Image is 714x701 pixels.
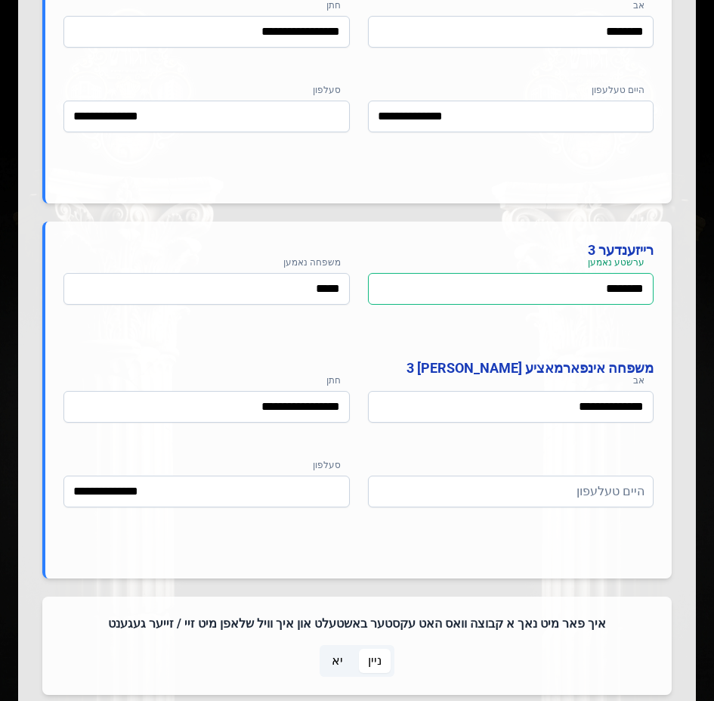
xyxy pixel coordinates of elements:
[63,358,654,379] h4: משפחה אינפארמאציע [PERSON_NAME] 3
[63,240,654,261] h4: רייזענדער 3
[356,645,394,677] p-togglebutton: ניין
[332,652,343,670] span: יא
[320,645,356,677] p-togglebutton: יא
[60,615,654,633] h4: איך פאר מיט נאך א קבוצה וואס האט עקסטער באשטעלט און איך וויל שלאפן מיט זיי / זייער געגענט
[368,652,382,670] span: ניין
